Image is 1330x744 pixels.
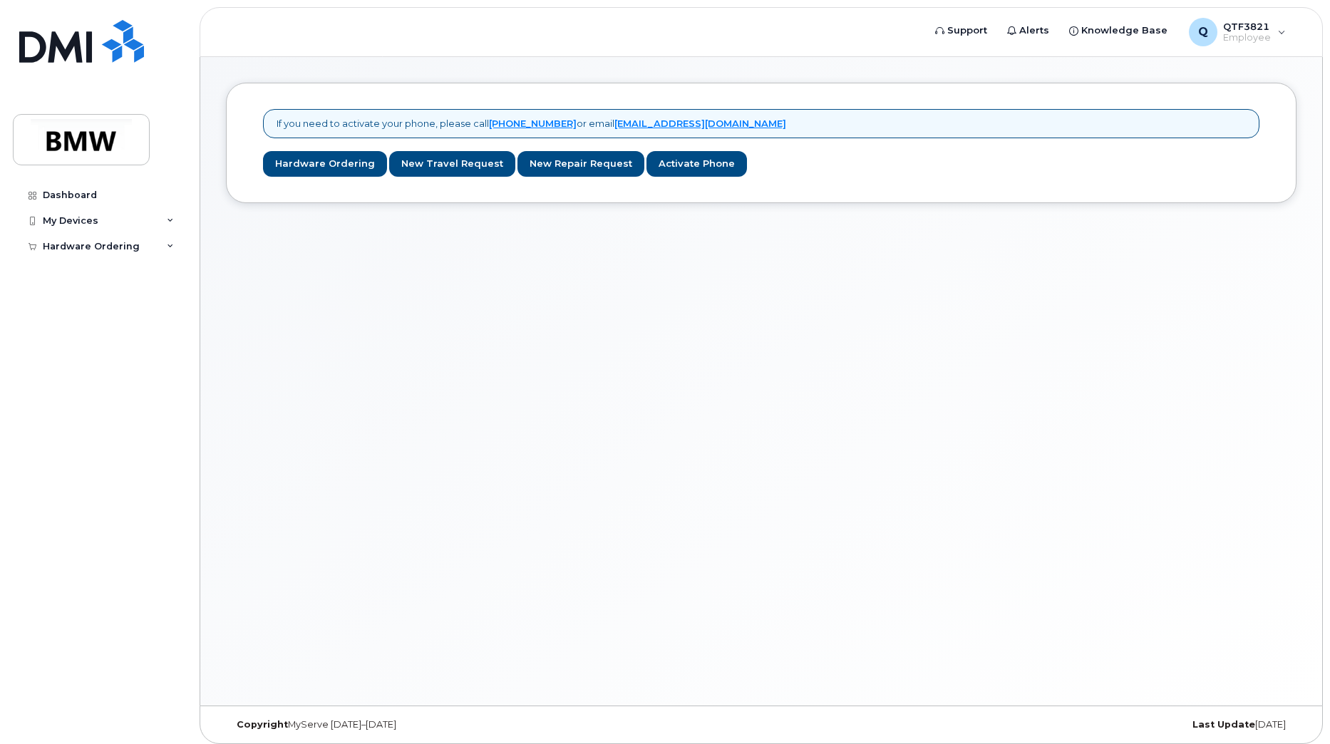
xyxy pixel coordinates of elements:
[277,117,786,130] p: If you need to activate your phone, please call or email
[1192,719,1255,730] strong: Last Update
[489,118,577,129] a: [PHONE_NUMBER]
[939,719,1297,730] div: [DATE]
[646,151,747,177] a: Activate Phone
[237,719,288,730] strong: Copyright
[614,118,786,129] a: [EMAIL_ADDRESS][DOMAIN_NAME]
[263,151,387,177] a: Hardware Ordering
[226,719,583,730] div: MyServe [DATE]–[DATE]
[389,151,515,177] a: New Travel Request
[517,151,644,177] a: New Repair Request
